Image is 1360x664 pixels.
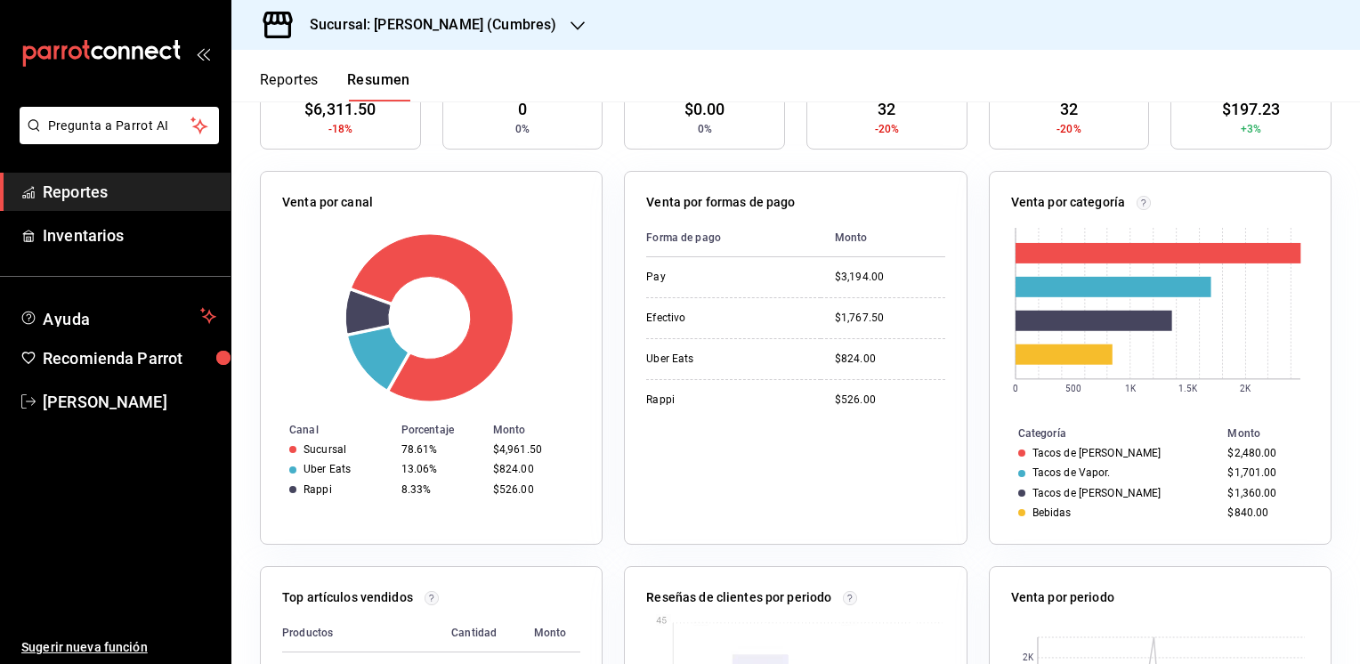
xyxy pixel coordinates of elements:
[518,97,527,121] span: 0
[261,420,394,440] th: Canal
[1178,384,1198,393] text: 1.5K
[1032,447,1162,459] div: Tacos de [PERSON_NAME]
[1220,424,1331,443] th: Monto
[1065,384,1081,393] text: 500
[282,614,437,652] th: Productos
[1056,121,1081,137] span: -20%
[1227,466,1302,479] div: $1,701.00
[1032,466,1111,479] div: Tacos de Vapor.
[1060,97,1078,121] span: 32
[260,71,319,101] button: Reportes
[493,443,573,456] div: $4,961.50
[347,71,410,101] button: Resumen
[821,219,945,257] th: Monto
[486,420,602,440] th: Monto
[835,393,945,408] div: $526.00
[646,219,821,257] th: Forma de pago
[835,270,945,285] div: $3,194.00
[1222,97,1281,121] span: $197.23
[1032,487,1162,499] div: Tacos de [PERSON_NAME]
[1013,384,1018,393] text: 0
[698,121,712,137] span: 0%
[878,97,895,121] span: 32
[1227,487,1302,499] div: $1,360.00
[304,463,351,475] div: Uber Eats
[304,443,346,456] div: Sucursal
[646,270,806,285] div: Pay
[43,180,216,204] span: Reportes
[1241,121,1261,137] span: +3%
[12,129,219,148] a: Pregunta a Parrot AI
[401,463,479,475] div: 13.06%
[43,390,216,414] span: [PERSON_NAME]
[646,352,806,367] div: Uber Eats
[21,638,216,657] span: Sugerir nueva función
[835,352,945,367] div: $824.00
[1227,506,1302,519] div: $840.00
[875,121,900,137] span: -20%
[1125,384,1137,393] text: 1K
[493,483,573,496] div: $526.00
[260,71,410,101] div: navigation tabs
[196,46,210,61] button: open_drawer_menu
[282,193,373,212] p: Venta por canal
[493,463,573,475] div: $824.00
[515,121,530,137] span: 0%
[401,443,479,456] div: 78.61%
[304,97,376,121] span: $6,311.50
[1227,447,1302,459] div: $2,480.00
[1032,506,1072,519] div: Bebidas
[1241,384,1252,393] text: 2K
[43,223,216,247] span: Inventarios
[401,483,479,496] div: 8.33%
[20,107,219,144] button: Pregunta a Parrot AI
[295,14,556,36] h3: Sucursal: [PERSON_NAME] (Cumbres)
[328,121,353,137] span: -18%
[520,614,581,652] th: Monto
[646,193,795,212] p: Venta por formas de pago
[684,97,725,121] span: $0.00
[1011,588,1114,607] p: Venta por periodo
[43,305,193,327] span: Ayuda
[43,346,216,370] span: Recomienda Parrot
[835,311,945,326] div: $1,767.50
[282,588,413,607] p: Top artículos vendidos
[394,420,486,440] th: Porcentaje
[437,614,519,652] th: Cantidad
[990,424,1221,443] th: Categoría
[646,588,831,607] p: Reseñas de clientes por periodo
[646,311,806,326] div: Efectivo
[1022,653,1033,663] text: 2K
[1011,193,1126,212] p: Venta por categoría
[304,483,332,496] div: Rappi
[48,117,191,135] span: Pregunta a Parrot AI
[646,393,806,408] div: Rappi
